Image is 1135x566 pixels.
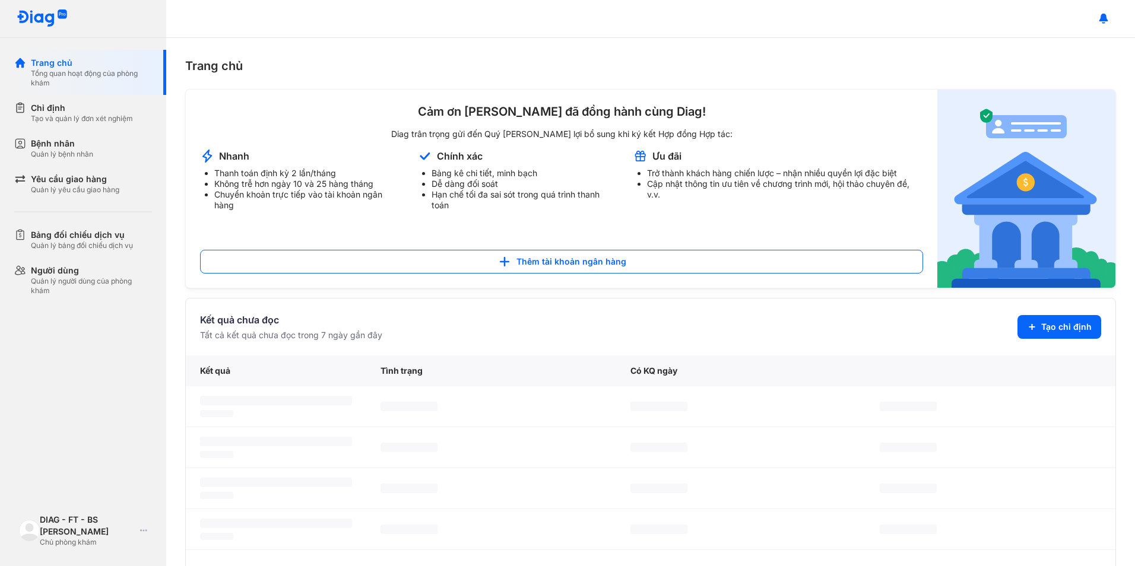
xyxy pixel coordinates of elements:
div: Chỉ định [31,102,133,114]
div: Quản lý người dùng của phòng khám [31,276,152,295]
div: Nhanh [219,150,249,163]
span: ‌ [200,396,352,405]
img: logo [19,520,40,540]
span: ‌ [381,443,437,452]
li: Chuyển khoản trực tiếp vào tài khoản ngân hàng [214,189,403,211]
img: account-announcement [417,149,432,163]
span: ‌ [200,451,233,458]
span: ‌ [200,410,233,417]
span: ‌ [630,402,687,411]
span: ‌ [630,484,687,493]
span: ‌ [200,519,352,528]
img: account-announcement [200,149,214,163]
div: Quản lý yêu cầu giao hàng [31,185,119,195]
span: ‌ [880,484,937,493]
img: logo [17,9,68,28]
div: Chủ phòng khám [40,538,135,547]
span: ‌ [200,478,352,487]
div: Kết quả [186,355,366,386]
div: Cảm ơn [PERSON_NAME] đã đồng hành cùng Diag! [200,104,923,119]
span: ‌ [200,492,233,499]
li: Cập nhật thông tin ưu tiên về chương trình mới, hội thảo chuyên đề, v.v. [647,179,923,200]
div: Kết quả chưa đọc [200,313,382,327]
div: Có KQ ngày [616,355,866,386]
div: Bảng đối chiếu dịch vụ [31,229,133,241]
img: account-announcement [937,90,1115,288]
div: Ưu đãi [652,150,681,163]
button: Tạo chỉ định [1017,315,1101,339]
img: account-announcement [633,149,648,163]
div: Bệnh nhân [31,138,93,150]
span: Tạo chỉ định [1041,321,1092,333]
span: ‌ [630,524,687,534]
div: Diag trân trọng gửi đến Quý [PERSON_NAME] lợi bổ sung khi ký kết Hợp đồng Hợp tác: [200,129,923,139]
div: Trang chủ [31,57,152,69]
span: ‌ [381,484,437,493]
div: Tất cả kết quả chưa đọc trong 7 ngày gần đây [200,329,382,341]
div: Tạo và quản lý đơn xét nghiệm [31,114,133,123]
span: ‌ [630,443,687,452]
div: Quản lý bảng đối chiếu dịch vụ [31,241,133,250]
span: ‌ [880,524,937,534]
li: Không trễ hơn ngày 10 và 25 hàng tháng [214,179,403,189]
div: DIAG - FT - BS [PERSON_NAME] [40,514,135,538]
div: Người dùng [31,265,152,276]
div: Trang chủ [185,57,1116,75]
div: Tình trạng [366,355,616,386]
span: ‌ [200,533,233,540]
span: ‌ [880,402,937,411]
div: Quản lý bệnh nhân [31,150,93,159]
button: Thêm tài khoản ngân hàng [200,250,923,274]
div: Chính xác [437,150,483,163]
span: ‌ [381,524,437,534]
span: ‌ [880,443,937,452]
li: Bảng kê chi tiết, minh bạch [432,168,618,179]
div: Yêu cầu giao hàng [31,173,119,185]
span: ‌ [381,402,437,411]
div: Tổng quan hoạt động của phòng khám [31,69,152,88]
span: ‌ [200,437,352,446]
li: Thanh toán định kỳ 2 lần/tháng [214,168,403,179]
li: Dễ dàng đối soát [432,179,618,189]
li: Trở thành khách hàng chiến lược – nhận nhiều quyền lợi đặc biệt [647,168,923,179]
li: Hạn chế tối đa sai sót trong quá trình thanh toán [432,189,618,211]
